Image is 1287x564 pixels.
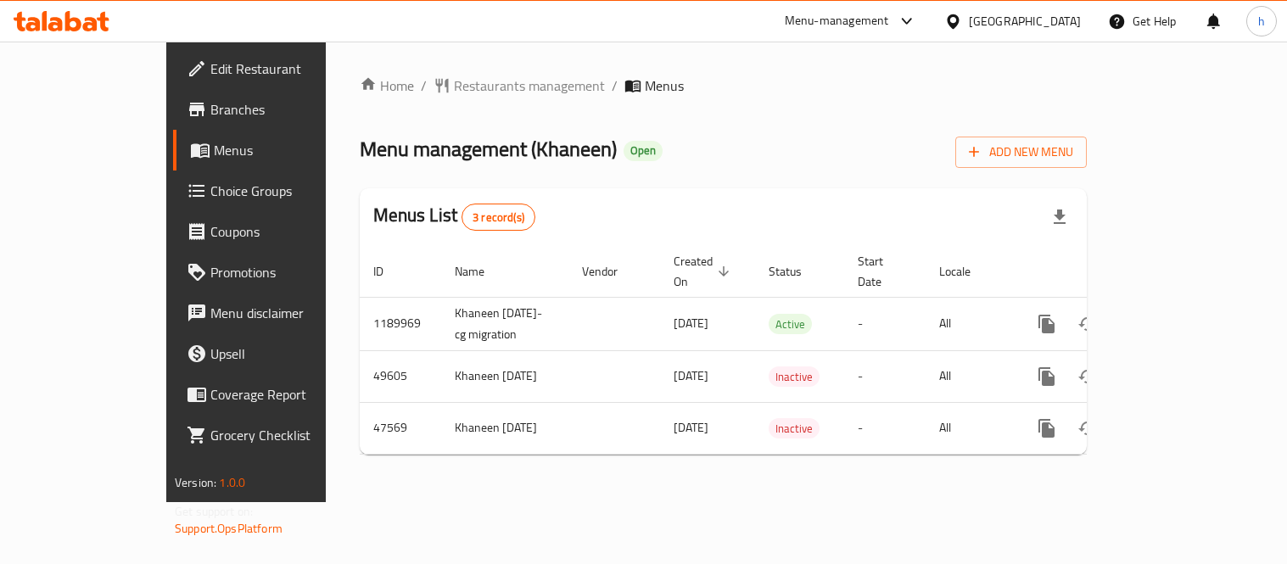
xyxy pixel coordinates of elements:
span: Menu disclaimer [210,303,367,323]
span: Restaurants management [454,75,605,96]
a: Support.OpsPlatform [175,517,283,539]
span: Coupons [210,221,367,242]
a: Home [360,75,414,96]
a: Choice Groups [173,170,381,211]
span: ID [373,261,406,282]
div: Active [769,314,812,334]
button: more [1027,304,1067,344]
td: All [926,350,1013,402]
a: Edit Restaurant [173,48,381,89]
span: Edit Restaurant [210,59,367,79]
td: 1189969 [360,297,441,350]
td: Khaneen [DATE]-cg migration [441,297,568,350]
td: All [926,402,1013,454]
a: Coverage Report [173,374,381,415]
button: Add New Menu [955,137,1087,168]
span: Branches [210,99,367,120]
span: Menus [645,75,684,96]
span: Status [769,261,824,282]
span: Version: [175,472,216,494]
button: Change Status [1067,356,1108,397]
button: more [1027,356,1067,397]
span: Get support on: [175,500,253,522]
span: Add New Menu [969,142,1073,163]
span: Vendor [582,261,640,282]
span: [DATE] [674,416,708,438]
nav: breadcrumb [360,75,1087,96]
span: h [1258,12,1265,31]
a: Branches [173,89,381,130]
table: enhanced table [360,246,1203,455]
a: Upsell [173,333,381,374]
span: Active [769,315,812,334]
td: - [844,297,926,350]
span: Start Date [858,251,905,292]
span: Choice Groups [210,181,367,201]
button: Change Status [1067,304,1108,344]
button: more [1027,408,1067,449]
span: Inactive [769,367,820,387]
td: 49605 [360,350,441,402]
td: All [926,297,1013,350]
span: Locale [939,261,993,282]
li: / [612,75,618,96]
span: Coverage Report [210,384,367,405]
a: Promotions [173,252,381,293]
span: Open [624,143,663,158]
h2: Menus List [373,203,535,231]
div: [GEOGRAPHIC_DATA] [969,12,1081,31]
div: Export file [1039,197,1080,237]
a: Restaurants management [434,75,605,96]
span: 1.0.0 [219,472,245,494]
td: Khaneen [DATE] [441,350,568,402]
li: / [421,75,427,96]
td: - [844,402,926,454]
a: Menu disclaimer [173,293,381,333]
span: Name [455,261,506,282]
span: Menu management ( Khaneen ) [360,130,617,168]
span: Created On [674,251,735,292]
td: - [844,350,926,402]
a: Menus [173,130,381,170]
div: Inactive [769,418,820,438]
div: Menu-management [785,11,889,31]
th: Actions [1013,246,1203,298]
td: Khaneen [DATE] [441,402,568,454]
span: Upsell [210,343,367,364]
span: Menus [214,140,367,160]
span: [DATE] [674,312,708,334]
a: Coupons [173,211,381,252]
td: 47569 [360,402,441,454]
span: Inactive [769,419,820,438]
span: [DATE] [674,365,708,387]
span: Grocery Checklist [210,425,367,445]
span: 3 record(s) [462,209,534,226]
button: Change Status [1067,408,1108,449]
a: Grocery Checklist [173,415,381,455]
span: Promotions [210,262,367,282]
